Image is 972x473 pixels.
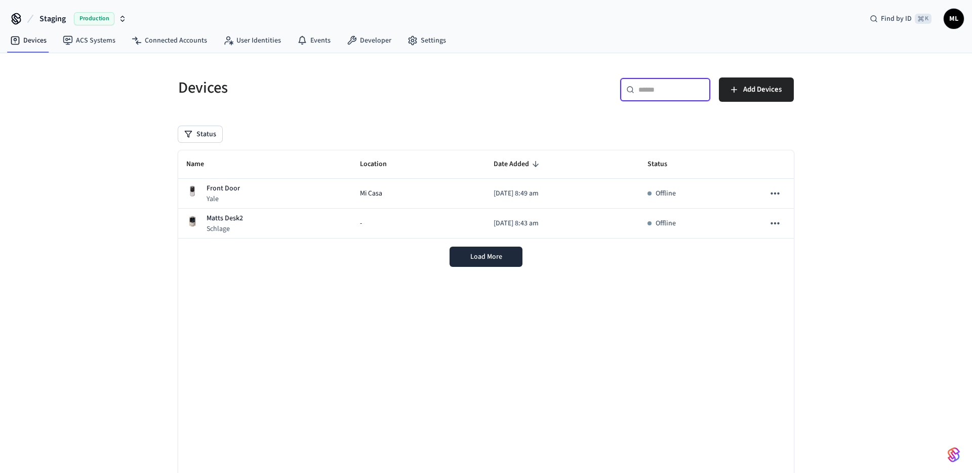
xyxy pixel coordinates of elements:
[74,12,114,25] span: Production
[399,31,454,50] a: Settings
[360,218,362,229] span: -
[339,31,399,50] a: Developer
[743,83,782,96] span: Add Devices
[360,156,400,172] span: Location
[494,156,542,172] span: Date Added
[124,31,215,50] a: Connected Accounts
[881,14,912,24] span: Find by ID
[647,156,680,172] span: Status
[862,10,940,28] div: Find by ID⌘ K
[656,218,676,229] p: Offline
[207,224,243,234] p: Schlage
[289,31,339,50] a: Events
[178,77,480,98] h5: Devices
[207,213,243,224] p: Matts Desk2
[186,215,198,227] img: Schlage Sense Smart Deadbolt with Camelot Trim, Front
[719,77,794,102] button: Add Devices
[494,188,632,199] p: [DATE] 8:49 am
[915,14,931,24] span: ⌘ K
[360,188,382,199] span: Mi Casa
[948,447,960,463] img: SeamLogoGradient.69752ec5.svg
[178,126,222,142] button: Status
[945,10,963,28] span: ML
[470,252,502,262] span: Load More
[207,183,240,194] p: Front Door
[178,150,794,239] table: sticky table
[944,9,964,29] button: ML
[450,247,522,267] button: Load More
[494,218,632,229] p: [DATE] 8:43 am
[186,156,217,172] span: Name
[186,185,198,198] img: Yale Assure Touchscreen Wifi Smart Lock, Satin Nickel, Front
[215,31,289,50] a: User Identities
[656,188,676,199] p: Offline
[2,31,55,50] a: Devices
[55,31,124,50] a: ACS Systems
[39,13,66,25] span: Staging
[207,194,240,204] p: Yale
